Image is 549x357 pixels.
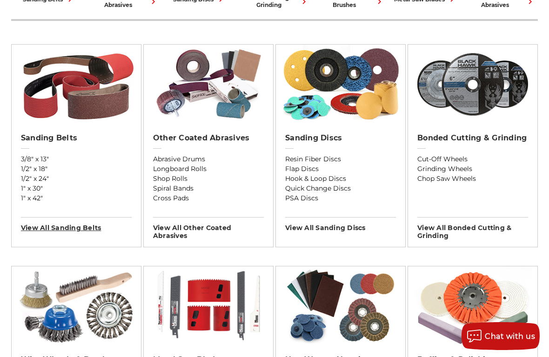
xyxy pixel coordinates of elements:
[21,193,132,203] a: 1" x 42"
[417,164,528,174] a: Grinding Wheels
[21,133,132,143] h2: Sanding Belts
[148,266,269,345] img: Metal Saw Blades
[153,154,264,164] a: Abrasive Drums
[16,266,137,345] img: Wire Wheels & Brushes
[21,154,132,164] a: 3/8" x 13"
[16,45,137,124] img: Sanding Belts
[281,45,401,124] img: Sanding Discs
[485,332,535,341] span: Chat with us
[21,164,132,174] a: 1/2" x 18"
[281,266,401,345] img: Non-woven Abrasives
[417,174,528,184] a: Chop Saw Wheels
[153,217,264,240] h3: View All other coated abrasives
[417,154,528,164] a: Cut-Off Wheels
[285,174,396,184] a: Hook & Loop Discs
[21,184,132,193] a: 1" x 30"
[413,266,533,345] img: Buffing & Polishing
[413,45,533,124] img: Bonded Cutting & Grinding
[153,133,264,143] h2: Other Coated Abrasives
[285,154,396,164] a: Resin Fiber Discs
[417,133,528,143] h2: Bonded Cutting & Grinding
[417,217,528,240] h3: View All bonded cutting & grinding
[21,217,132,232] h3: View All sanding belts
[285,133,396,143] h2: Sanding Discs
[21,174,132,184] a: 1/2" x 24"
[285,193,396,203] a: PSA Discs
[153,193,264,203] a: Cross Pads
[285,184,396,193] a: Quick Change Discs
[153,164,264,174] a: Longboard Rolls
[462,322,540,350] button: Chat with us
[285,217,396,232] h3: View All sanding discs
[285,164,396,174] a: Flap Discs
[153,184,264,193] a: Spiral Bands
[153,174,264,184] a: Shop Rolls
[148,45,269,124] img: Other Coated Abrasives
